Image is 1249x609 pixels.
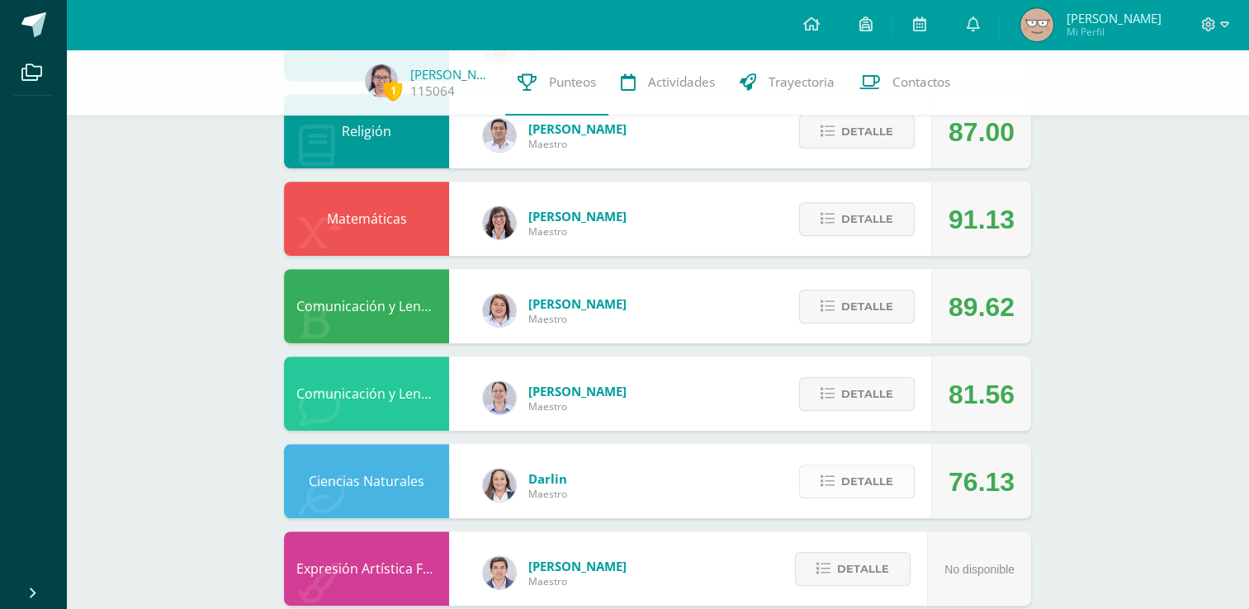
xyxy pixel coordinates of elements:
[528,295,627,312] span: [PERSON_NAME]
[949,95,1015,169] div: 87.00
[528,470,567,487] span: Darlin
[410,66,493,83] a: [PERSON_NAME]
[799,377,915,411] button: Detalle
[483,381,516,414] img: daba15fc5312cea3888e84612827f950.png
[528,312,627,326] span: Maestro
[841,379,893,409] span: Detalle
[505,50,608,116] a: Punteos
[1066,25,1161,39] span: Mi Perfil
[799,465,915,498] button: Detalle
[795,552,911,586] button: Detalle
[837,554,889,584] span: Detalle
[528,487,567,501] span: Maestro
[799,115,915,149] button: Detalle
[483,119,516,152] img: 15aaa72b904403ebb7ec886ca542c491.png
[799,202,915,236] button: Detalle
[528,224,627,238] span: Maestro
[483,294,516,327] img: a4e180d3c88e615cdf9cba2a7be06673.png
[949,445,1015,519] div: 76.13
[284,356,449,431] div: Comunicación y Lenguaje Inglés
[528,208,627,224] span: [PERSON_NAME]
[727,50,847,116] a: Trayectoria
[648,73,715,91] span: Actividades
[1066,10,1161,26] span: [PERSON_NAME]
[841,291,893,322] span: Detalle
[841,204,893,234] span: Detalle
[841,466,893,497] span: Detalle
[528,120,627,137] span: [PERSON_NAME]
[410,83,455,100] a: 115064
[284,444,449,518] div: Ciencias Naturales
[384,80,402,101] span: 1
[769,73,835,91] span: Trayectoria
[1020,8,1053,41] img: b08fa849ce700c2446fec7341b01b967.png
[949,357,1015,432] div: 81.56
[483,469,516,502] img: 794815d7ffad13252b70ea13fddba508.png
[284,531,449,606] div: Expresión Artística FORMACIÓN MUSICAL
[284,269,449,343] div: Comunicación y Lenguaje Idioma Español
[528,399,627,413] span: Maestro
[944,563,1015,576] span: No disponible
[608,50,727,116] a: Actividades
[841,116,893,147] span: Detalle
[284,182,449,256] div: Matemáticas
[528,574,627,588] span: Maestro
[949,270,1015,344] div: 89.62
[528,137,627,151] span: Maestro
[483,206,516,239] img: 11d0a4ab3c631824f792e502224ffe6b.png
[284,94,449,168] div: Religión
[528,383,627,399] span: [PERSON_NAME]
[949,182,1015,257] div: 91.13
[549,73,596,91] span: Punteos
[892,73,950,91] span: Contactos
[799,290,915,323] button: Detalle
[483,556,516,589] img: 32863153bf8bbda601a51695c130e98e.png
[528,558,627,574] span: [PERSON_NAME]
[847,50,963,116] a: Contactos
[365,64,398,97] img: 9f4b94e99bd453ca0c7e9e26828c986f.png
